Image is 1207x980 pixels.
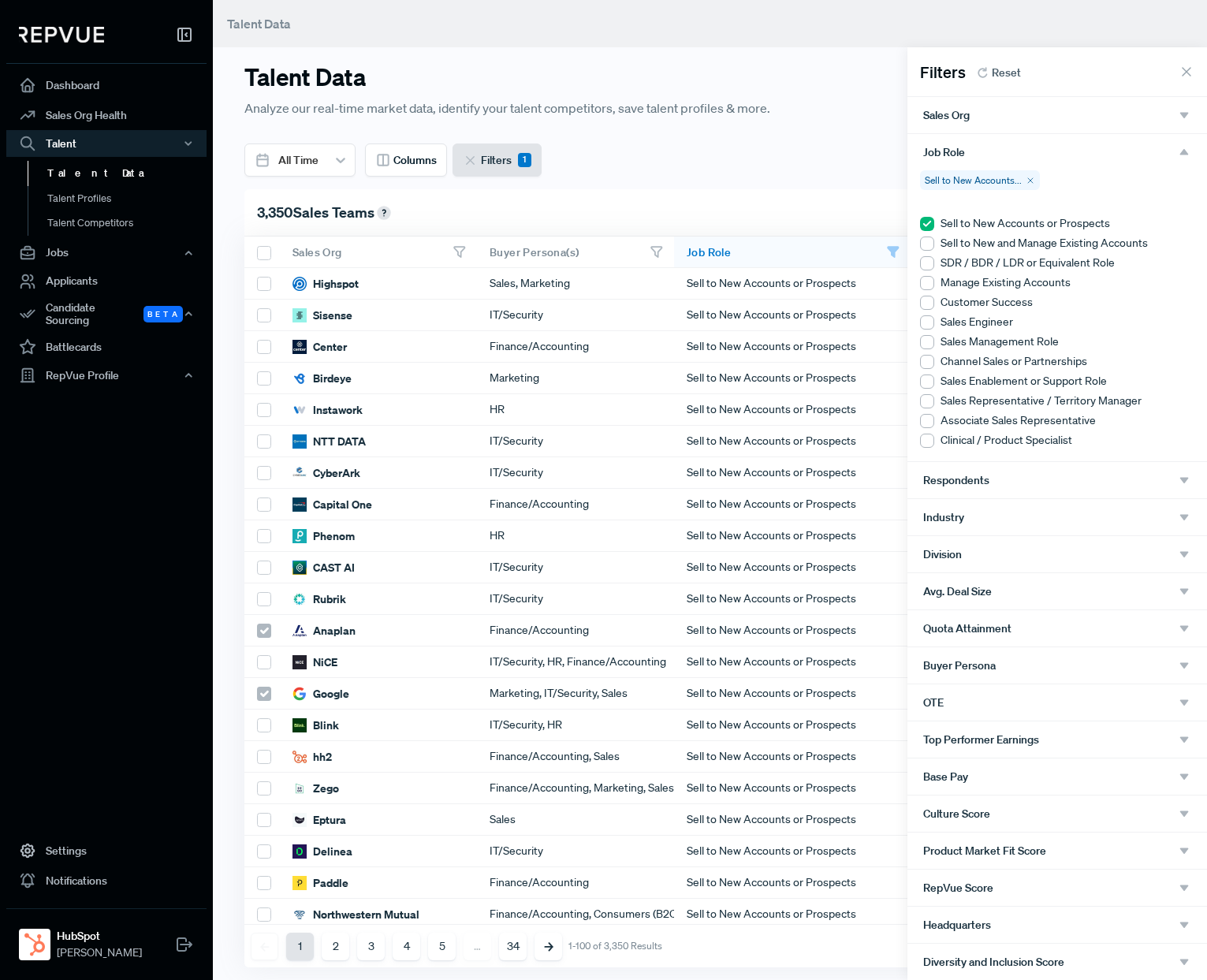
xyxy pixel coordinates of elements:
span: Quota Attainment [923,622,1011,635]
span: Sales Org [923,109,970,121]
span: RepVue Score [923,881,993,894]
li: Sales Enablement or Support Role [920,373,1194,389]
li: Sell to New Accounts or Prospects [920,215,1194,232]
li: Sales Management Role [920,333,1194,350]
span: Base Pay [923,770,968,783]
button: Base Pay [907,758,1207,795]
button: Diversity and Inclusion Score [907,944,1207,980]
button: Avg. Deal Size [907,573,1207,609]
span: Culture Score [923,807,990,820]
li: SDR / BDR / LDR or Equivalent Role [920,255,1194,271]
li: Channel Sales or Partnerships [920,353,1194,370]
span: Headquarters [923,919,991,931]
span: Top Performer Earnings [923,733,1039,746]
button: Buyer Persona [907,647,1207,684]
button: Sales Org [907,97,1207,133]
div: Sell to New Accounts... [920,170,1040,190]
span: Job Role [923,146,965,158]
button: Industry [907,499,1207,535]
span: Avg. Deal Size [923,585,992,598]
li: Sell to New and Manage Existing Accounts [920,235,1194,252]
button: Product Market Fit Score [907,833,1207,869]
span: Reset [992,65,1021,81]
li: Manage Existing Accounts [920,274,1194,291]
li: Sales Representative / Territory Manager [920,393,1194,409]
span: Industry [923,511,964,524]
span: Product Market Fit Score [923,844,1046,857]
button: Respondents [907,462,1207,498]
span: Filters [920,60,966,84]
span: OTE [923,696,944,709]
li: Customer Success [920,294,1194,311]
button: Top Performer Earnings [907,721,1207,758]
li: Associate Sales Representative [920,412,1194,429]
button: Division [907,536,1207,572]
button: Culture Score [907,796,1207,832]
button: Quota Attainment [907,610,1207,647]
li: Sales Engineer [920,314,1194,330]
button: Job Role [907,134,1207,170]
button: Headquarters [907,907,1207,943]
li: Clinical / Product Specialist [920,432,1194,449]
span: Respondents [923,474,989,486]
button: RepVue Score [907,870,1207,906]
span: Division [923,548,962,561]
span: Diversity and Inclusion Score [923,956,1064,968]
button: OTE [907,684,1207,721]
span: Buyer Persona [923,659,996,672]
